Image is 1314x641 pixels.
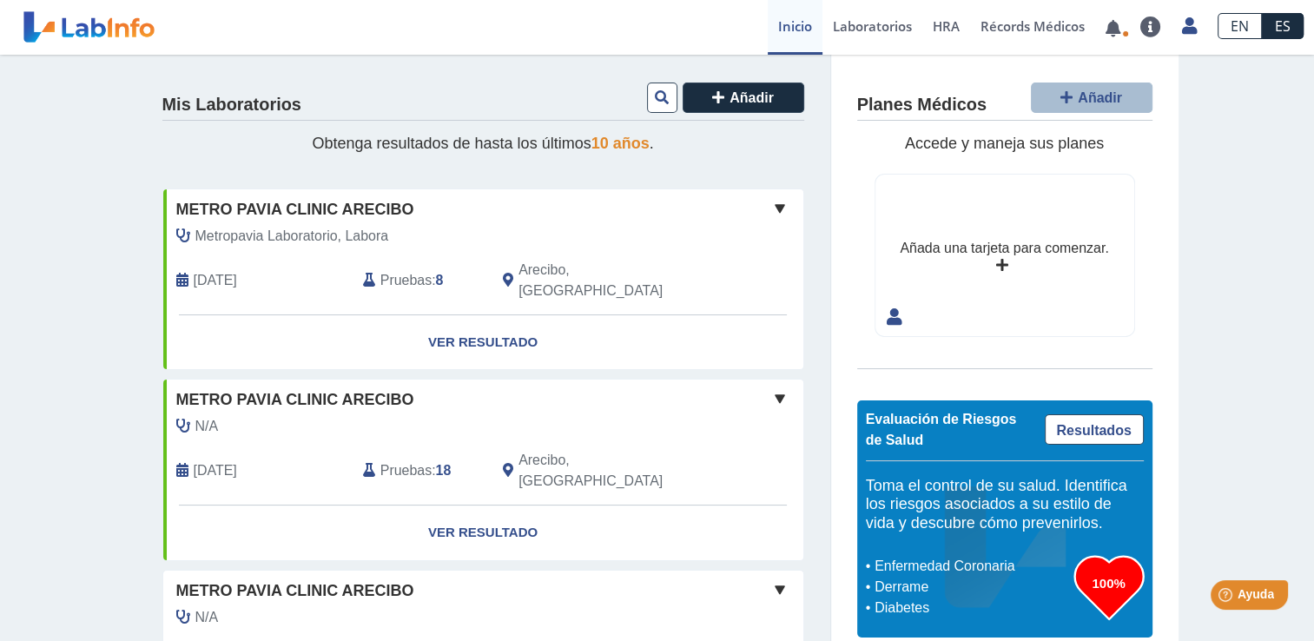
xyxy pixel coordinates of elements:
h3: 100% [1074,572,1144,594]
li: Diabetes [870,598,1074,618]
h4: Mis Laboratorios [162,95,301,116]
span: Metropavia Laboratorio, Labora [195,226,389,247]
div: Añada una tarjeta para comenzar. [900,238,1108,259]
b: 18 [436,463,452,478]
a: ES [1262,13,1304,39]
iframe: Help widget launcher [1159,573,1295,622]
span: N/A [195,416,219,437]
a: Ver Resultado [163,506,803,560]
span: Metro Pavia Clinic Arecibo [176,579,414,603]
span: Obtenga resultados de hasta los últimos . [312,135,653,152]
span: Arecibo, PR [518,260,710,301]
b: 8 [436,273,444,287]
h4: Planes Médicos [857,95,987,116]
div: : [350,260,490,301]
span: Pruebas [380,270,432,291]
li: Derrame [870,577,1074,598]
li: Enfermedad Coronaria [870,556,1074,577]
a: EN [1218,13,1262,39]
span: 10 años [591,135,650,152]
div: : [350,450,490,492]
span: Arecibo, PR [518,450,710,492]
span: N/A [195,607,219,628]
button: Añadir [683,83,804,113]
span: Añadir [730,90,774,105]
span: 2025-09-30 [194,270,237,291]
a: Resultados [1045,414,1144,445]
button: Añadir [1031,83,1152,113]
span: Añadir [1078,90,1122,105]
span: Evaluación de Riesgos de Salud [866,412,1017,447]
span: Metro Pavia Clinic Arecibo [176,388,414,412]
span: Pruebas [380,460,432,481]
span: Accede y maneja sus planes [905,135,1104,152]
span: HRA [933,17,960,35]
span: 2025-05-08 [194,460,237,481]
a: Ver Resultado [163,315,803,370]
h5: Toma el control de su salud. Identifica los riesgos asociados a su estilo de vida y descubre cómo... [866,477,1144,533]
span: Metro Pavia Clinic Arecibo [176,198,414,221]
